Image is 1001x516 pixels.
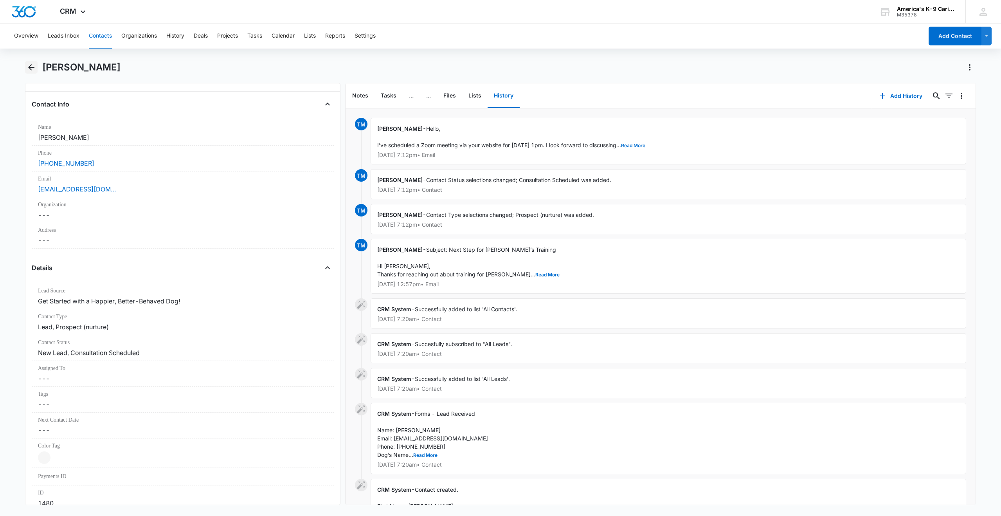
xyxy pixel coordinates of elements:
[38,312,328,321] label: Contact Type
[217,23,238,49] button: Projects
[371,239,966,294] div: -
[355,239,367,251] span: TM
[38,364,328,372] label: Assigned To
[377,486,411,493] span: CRM System
[38,287,328,295] label: Lead Source
[377,351,960,357] p: [DATE] 7:20am • Contact
[535,272,560,277] button: Read More
[415,306,517,312] span: Successfully added to list 'All Contacts'.
[38,498,328,508] dd: 1480
[355,23,376,49] button: Settings
[38,426,328,435] dd: ---
[377,187,960,193] p: [DATE] 7:12pm • Contact
[38,123,328,131] label: Name
[32,485,334,511] div: ID1480
[25,61,38,74] button: Back
[377,375,411,382] span: CRM System
[38,236,328,245] dd: ---
[38,200,328,209] label: Organization
[38,184,116,194] a: [EMAIL_ADDRESS][DOMAIN_NAME]
[121,23,157,49] button: Organizations
[426,177,611,183] span: Contact Status selections changed; Consultation Scheduled was added.
[897,6,954,12] div: account name
[377,410,488,458] span: Forms - Lead Received Name: [PERSON_NAME] Email: [EMAIL_ADDRESS][DOMAIN_NAME] Phone: [PHONE_NUMBE...
[355,169,367,182] span: TM
[371,169,966,199] div: -
[32,335,334,361] div: Contact StatusNew Lead, Consultation Scheduled
[38,390,328,398] label: Tags
[32,283,334,309] div: Lead SourceGet Started with a Happier, Better-Behaved Dog!
[38,133,328,142] dd: [PERSON_NAME]
[38,416,328,424] label: Next Contact Date
[871,87,930,105] button: Add History
[374,84,403,108] button: Tasks
[930,90,943,102] button: Search...
[32,146,334,171] div: Phone[PHONE_NUMBER]
[355,204,367,217] span: TM
[377,222,960,227] p: [DATE] 7:12pm • Contact
[462,84,488,108] button: Lists
[38,322,328,332] dd: Lead, Prospect (nurture)
[377,410,411,417] span: CRM System
[32,263,52,272] h4: Details
[304,23,316,49] button: Lists
[272,23,295,49] button: Calendar
[377,281,960,287] p: [DATE] 12:57pm • Email
[437,84,462,108] button: Files
[32,171,334,197] div: Email[EMAIL_ADDRESS][DOMAIN_NAME]
[321,262,334,274] button: Close
[38,442,328,450] label: Color Tag
[32,467,334,485] div: Payments ID
[415,375,510,382] span: Successfully added to list 'All Leads'.
[371,333,966,363] div: -
[32,438,334,467] div: Color Tag
[929,27,981,45] button: Add Contact
[621,143,645,148] button: Read More
[955,90,968,102] button: Overflow Menu
[32,309,334,335] div: Contact TypeLead, Prospect (nurture)
[371,204,966,234] div: -
[38,226,328,234] label: Address
[38,348,328,357] dd: New Lead, Consultation Scheduled
[89,23,112,49] button: Contacts
[42,61,121,73] h1: [PERSON_NAME]
[32,197,334,223] div: Organization---
[32,223,334,249] div: Address---
[38,175,328,183] label: Email
[38,374,328,383] dd: ---
[377,211,423,218] span: [PERSON_NAME]
[38,149,328,157] label: Phone
[377,306,411,312] span: CRM System
[38,472,110,480] dt: Payments ID
[60,7,76,15] span: CRM
[166,23,184,49] button: History
[377,177,423,183] span: [PERSON_NAME]
[371,298,966,328] div: -
[377,462,960,467] p: [DATE] 7:20am • Contact
[426,211,594,218] span: Contact Type selections changed; Prospect (nurture) was added.
[321,98,334,110] button: Close
[32,99,69,109] h4: Contact Info
[420,84,437,108] button: ...
[32,120,334,146] div: Name[PERSON_NAME]
[377,246,423,253] span: [PERSON_NAME]
[38,296,328,306] dd: Get Started with a Happier, Better-Behaved Dog!
[346,84,374,108] button: Notes
[355,118,367,130] span: TM
[194,23,208,49] button: Deals
[371,403,966,474] div: -
[32,413,334,438] div: Next Contact Date---
[38,338,328,346] label: Contact Status
[38,210,328,220] dd: ---
[963,61,976,74] button: Actions
[897,12,954,18] div: account id
[48,23,79,49] button: Leads Inbox
[377,386,960,392] p: [DATE] 7:20am • Contact
[488,84,520,108] button: History
[38,159,94,168] a: [PHONE_NUMBER]
[32,387,334,413] div: Tags---
[371,368,966,398] div: -
[415,341,513,347] span: Succesfully subscribed to "All Leads".
[32,361,334,387] div: Assigned To---
[377,316,960,322] p: [DATE] 7:20am • Contact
